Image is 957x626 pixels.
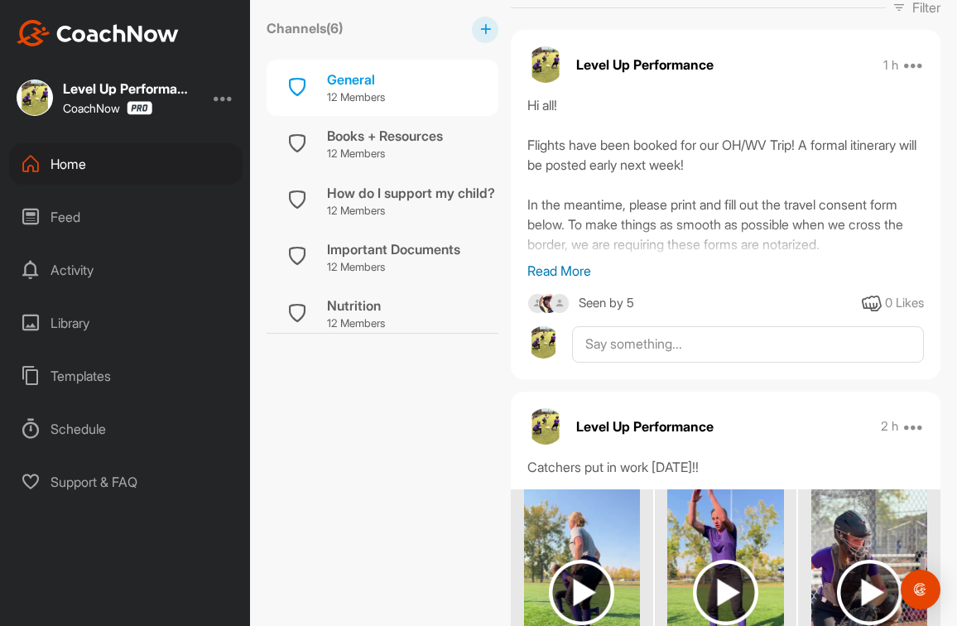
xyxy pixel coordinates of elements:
div: Activity [9,249,243,291]
p: Level Up Performance [576,55,714,75]
div: Home [9,143,243,185]
div: Seen by 5 [579,293,634,314]
div: Books + Resources [327,126,443,146]
p: Read More [527,261,924,281]
div: Important Documents [327,239,460,259]
div: Support & FAQ [9,461,243,503]
label: Channels ( 6 ) [267,18,343,38]
img: CoachNow [17,20,179,46]
p: 12 Members [327,259,460,276]
div: Library [9,302,243,344]
p: 12 Members [327,146,443,162]
div: Level Up Performance [63,82,195,95]
img: square_44a2a282a67aceab47afd071af3eae02.jpg [538,293,559,314]
div: CoachNow [63,101,152,115]
img: avatar [527,408,564,445]
div: Feed [9,196,243,238]
div: Hi all! Flights have been booked for our OH/WV Trip! A formal itinerary will be posted early next... [527,95,924,261]
img: play [837,560,902,625]
p: 2 h [881,418,898,435]
div: Nutrition [327,296,385,315]
div: General [327,70,385,89]
img: CoachNow Pro [127,101,152,115]
div: Open Intercom Messenger [901,570,940,609]
div: 0 Likes [885,294,924,313]
img: square_default-ef6cabf814de5a2bf16c804365e32c732080f9872bdf737d349900a9daf73cf9.png [527,293,548,314]
img: square_a6d52b769c83ad3a49cf02c8826c75fc.jpg [17,79,53,116]
img: square_default-ef6cabf814de5a2bf16c804365e32c732080f9872bdf737d349900a9daf73cf9.png [550,293,570,314]
p: 12 Members [327,89,385,106]
p: 12 Members [327,315,385,332]
p: 1 h [883,57,898,74]
p: 12 Members [327,203,495,219]
p: Level Up Performance [576,417,714,436]
div: Templates [9,355,243,397]
div: How do I support my child? [327,183,495,203]
img: avatar [527,326,560,359]
img: play [693,560,758,625]
img: avatar [527,46,564,83]
div: Schedule [9,408,243,450]
div: Catchers put in work [DATE]!! [527,457,924,477]
img: play [549,560,614,625]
